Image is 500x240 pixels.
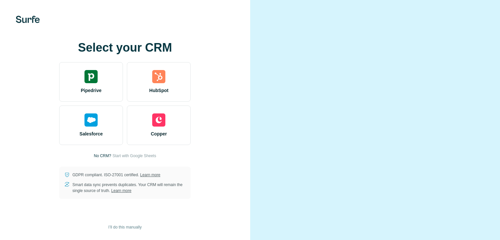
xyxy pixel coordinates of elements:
[94,153,111,159] p: No CRM?
[16,16,40,23] img: Surfe's logo
[152,113,165,127] img: copper's logo
[80,131,103,137] span: Salesforce
[151,131,167,137] span: Copper
[112,153,156,159] button: Start with Google Sheets
[84,70,98,83] img: pipedrive's logo
[59,41,191,54] h1: Select your CRM
[81,87,102,94] span: Pipedrive
[149,87,168,94] span: HubSpot
[108,224,142,230] span: I’ll do this manually
[84,113,98,127] img: salesforce's logo
[104,222,146,232] button: I’ll do this manually
[111,188,131,193] a: Learn more
[152,70,165,83] img: hubspot's logo
[140,173,160,177] a: Learn more
[72,182,185,194] p: Smart data sync prevents duplicates. Your CRM will remain the single source of truth.
[72,172,160,178] p: GDPR compliant. ISO-27001 certified.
